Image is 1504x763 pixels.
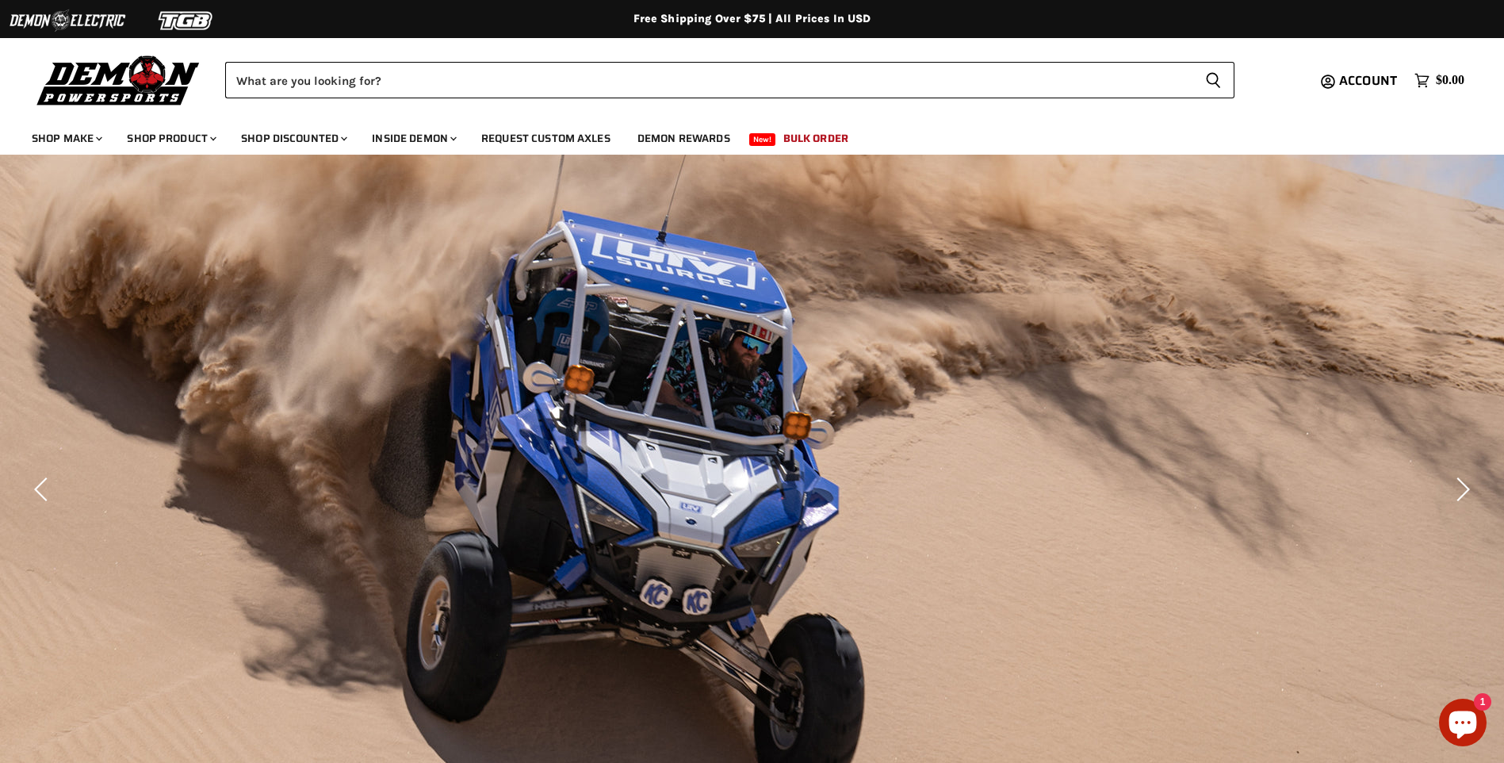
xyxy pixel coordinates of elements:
[1406,69,1472,92] a: $0.00
[749,133,776,146] span: New!
[1192,62,1234,98] button: Search
[32,52,205,108] img: Demon Powersports
[469,122,622,155] a: Request Custom Axles
[360,122,466,155] a: Inside Demon
[225,62,1234,98] form: Product
[28,474,59,505] button: Previous
[20,116,1460,155] ul: Main menu
[118,12,1387,26] div: Free Shipping Over $75 | All Prices In USD
[1434,699,1491,750] inbox-online-store-chat: Shopify online store chat
[225,62,1192,98] input: Search
[1445,474,1476,505] button: Next
[127,6,246,36] img: TGB Logo 2
[229,122,357,155] a: Shop Discounted
[1332,74,1406,88] a: Account
[20,122,112,155] a: Shop Make
[771,122,860,155] a: Bulk Order
[626,122,742,155] a: Demon Rewards
[1339,71,1397,90] span: Account
[1436,73,1464,88] span: $0.00
[115,122,226,155] a: Shop Product
[8,6,127,36] img: Demon Electric Logo 2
